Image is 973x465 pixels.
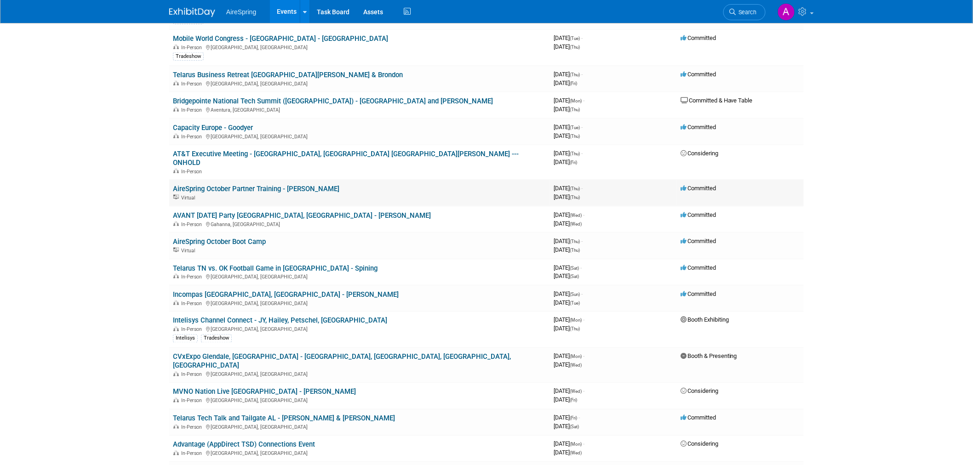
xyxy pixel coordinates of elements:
a: Telarus TN vs. OK Football Game in [GEOGRAPHIC_DATA] - Spining [173,264,378,272]
span: - [580,264,582,271]
img: Virtual Event [173,195,179,199]
span: In-Person [181,107,205,113]
span: [DATE] [554,220,582,227]
a: MVNO Nation Live [GEOGRAPHIC_DATA] - [PERSON_NAME] [173,388,356,396]
div: [GEOGRAPHIC_DATA], [GEOGRAPHIC_DATA] [173,325,546,333]
div: Aventura, [GEOGRAPHIC_DATA] [173,106,546,113]
span: [DATE] [554,150,583,157]
span: [DATE] [554,299,580,306]
span: Virtual [181,248,198,254]
span: In-Person [181,81,205,87]
a: AVANT [DATE] Party [GEOGRAPHIC_DATA], [GEOGRAPHIC_DATA] - [PERSON_NAME] [173,211,431,220]
span: In-Person [181,221,205,227]
span: (Wed) [570,363,582,368]
a: AireSpring October Partner Training - [PERSON_NAME] [173,185,339,193]
div: [GEOGRAPHIC_DATA], [GEOGRAPHIC_DATA] [173,79,546,87]
span: Committed [681,71,716,78]
span: - [578,414,580,421]
a: Telarus Business Retreat [GEOGRAPHIC_DATA][PERSON_NAME] & Brondon [173,71,403,79]
span: Committed [681,238,716,244]
span: [DATE] [554,79,577,86]
span: (Sun) [570,292,580,297]
span: [DATE] [554,397,577,403]
a: Telarus Tech Talk and Tailgate AL - [PERSON_NAME] & [PERSON_NAME] [173,414,395,423]
span: In-Person [181,327,205,333]
span: [DATE] [554,106,580,113]
span: [DATE] [554,272,579,279]
span: (Thu) [570,239,580,244]
div: Tradeshow [201,335,232,343]
img: In-Person Event [173,107,179,112]
span: (Fri) [570,416,577,421]
span: [DATE] [554,124,583,130]
span: (Thu) [570,186,580,191]
span: - [581,290,583,297]
span: [DATE] [554,317,584,323]
span: (Wed) [570,213,582,218]
span: (Thu) [570,151,580,156]
img: In-Person Event [173,81,179,85]
span: (Mon) [570,442,582,447]
span: [DATE] [554,132,580,139]
span: [DATE] [554,185,583,192]
span: Committed & Have Table [681,97,753,104]
span: In-Person [181,169,205,175]
span: AireSpring [226,8,256,16]
span: (Sat) [570,266,579,271]
span: (Fri) [570,81,577,86]
span: - [581,238,583,244]
span: [DATE] [554,414,580,421]
span: (Thu) [570,45,580,50]
img: ExhibitDay [169,8,215,17]
span: Committed [681,264,716,271]
span: - [583,441,584,448]
a: Bridgepointe National Tech Summit ([GEOGRAPHIC_DATA]) - [GEOGRAPHIC_DATA] and [PERSON_NAME] [173,97,493,105]
span: (Tue) [570,301,580,306]
span: (Fri) [570,160,577,165]
span: [DATE] [554,159,577,165]
span: In-Person [181,372,205,378]
span: In-Person [181,451,205,457]
img: In-Person Event [173,169,179,173]
img: Virtual Event [173,248,179,252]
span: [DATE] [554,246,580,253]
span: In-Person [181,301,205,306]
span: (Thu) [570,195,580,200]
div: [GEOGRAPHIC_DATA], [GEOGRAPHIC_DATA] [173,370,546,378]
span: (Thu) [570,107,580,112]
span: Booth & Presenting [681,353,737,360]
span: Booth Exhibiting [681,317,729,323]
span: Considering [681,388,718,395]
span: [DATE] [554,43,580,50]
span: Committed [681,124,716,130]
span: (Tue) [570,36,580,41]
span: [DATE] [554,325,580,332]
span: In-Person [181,398,205,404]
span: (Thu) [570,327,580,332]
span: Committed [681,414,716,421]
span: (Thu) [570,134,580,139]
img: Aila Ortiaga [778,3,795,21]
span: (Mon) [570,318,582,323]
div: [GEOGRAPHIC_DATA], [GEOGRAPHIC_DATA] [173,272,546,280]
span: (Tue) [570,125,580,130]
span: - [581,150,583,157]
span: - [583,388,584,395]
span: In-Person [181,45,205,51]
a: AT&T Executive Meeting - [GEOGRAPHIC_DATA], [GEOGRAPHIC_DATA] [GEOGRAPHIC_DATA][PERSON_NAME] --- ... [173,150,519,167]
a: AireSpring October Boot Camp [173,238,266,246]
span: [DATE] [554,71,583,78]
a: Intelisys Channel Connect - JY, Hailey, Petschel, [GEOGRAPHIC_DATA] [173,317,387,325]
span: (Sat) [570,274,579,279]
div: Intelisys [173,335,198,343]
img: In-Person Event [173,425,179,429]
img: In-Person Event [173,274,179,278]
img: In-Person Event [173,451,179,455]
span: (Wed) [570,221,582,227]
img: In-Person Event [173,45,179,49]
img: In-Person Event [173,327,179,331]
span: Committed [681,34,716,41]
span: Committed [681,185,716,192]
span: Considering [681,441,718,448]
div: [GEOGRAPHIC_DATA], [GEOGRAPHIC_DATA] [173,43,546,51]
